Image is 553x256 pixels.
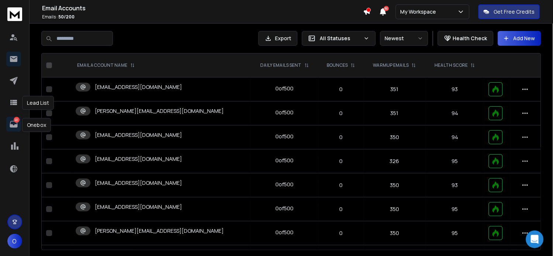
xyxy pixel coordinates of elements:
button: O [7,234,22,249]
p: [EMAIL_ADDRESS][DOMAIN_NAME] [95,179,182,187]
td: 351 [364,101,425,125]
span: 50 [384,6,389,11]
p: [PERSON_NAME][EMAIL_ADDRESS][DOMAIN_NAME] [95,227,224,235]
td: 350 [364,173,425,197]
p: 0 [323,86,359,93]
div: EMAIL ACCOUNT NAME [77,62,135,68]
div: 0 of 500 [276,229,294,236]
p: Health Check [453,35,487,42]
p: [PERSON_NAME][EMAIL_ADDRESS][DOMAIN_NAME] [95,107,224,115]
td: 350 [364,197,425,221]
p: [EMAIL_ADDRESS][DOMAIN_NAME] [95,83,182,91]
div: Lead List [22,96,54,110]
img: logo [7,7,22,21]
td: 94 [426,125,485,149]
p: Emails : [42,14,363,20]
button: Export [258,31,298,46]
p: DAILY EMAILS SENT [261,62,302,68]
td: 93 [426,77,485,101]
p: Get Free Credits [494,8,535,15]
a: 22 [6,117,21,132]
p: WARMUP EMAILS [373,62,409,68]
td: 95 [426,149,485,173]
p: [EMAIL_ADDRESS][DOMAIN_NAME] [95,155,182,163]
div: Onebox [22,118,51,132]
button: Newest [380,31,428,46]
td: 351 [364,77,425,101]
p: 0 [323,181,359,189]
td: 95 [426,197,485,221]
p: 22 [14,117,20,123]
td: 326 [364,149,425,173]
td: 93 [426,173,485,197]
p: 0 [323,205,359,213]
p: BOUNCES [327,62,348,68]
td: 94 [426,101,485,125]
td: 350 [364,125,425,149]
button: Add New [498,31,541,46]
div: 0 of 500 [276,109,294,116]
p: 0 [323,229,359,237]
div: 0 of 500 [276,85,294,92]
div: 0 of 500 [276,181,294,188]
div: 0 of 500 [276,205,294,212]
button: Health Check [438,31,494,46]
td: 95 [426,221,485,245]
p: 0 [323,110,359,117]
div: 0 of 500 [276,157,294,164]
div: 0 of 500 [276,133,294,140]
p: My Workspace [401,8,439,15]
h1: Email Accounts [42,4,363,13]
p: 0 [323,134,359,141]
p: [EMAIL_ADDRESS][DOMAIN_NAME] [95,131,182,139]
p: All Statuses [320,35,361,42]
p: HEALTH SCORE [434,62,468,68]
span: 50 / 200 [58,14,75,20]
p: [EMAIL_ADDRESS][DOMAIN_NAME] [95,203,182,211]
div: Open Intercom Messenger [526,231,544,248]
td: 350 [364,221,425,245]
button: Get Free Credits [478,4,540,19]
p: 0 [323,158,359,165]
